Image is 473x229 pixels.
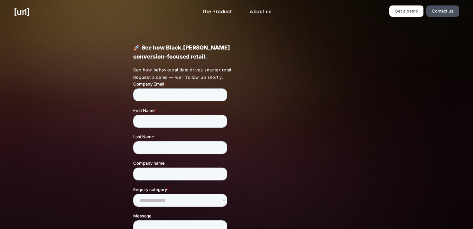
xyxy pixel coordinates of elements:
[245,5,276,18] a: About us
[426,5,459,17] a: Contact us
[389,5,424,17] a: Get a demo
[133,66,248,81] p: See how behavioural data drives smarter retail. Request a demo — we’ll follow up shortly.
[197,5,237,18] a: The Product
[14,5,30,18] a: [URL]
[133,43,247,61] p: 🚀 See how Black.[PERSON_NAME] conversion-focused retail.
